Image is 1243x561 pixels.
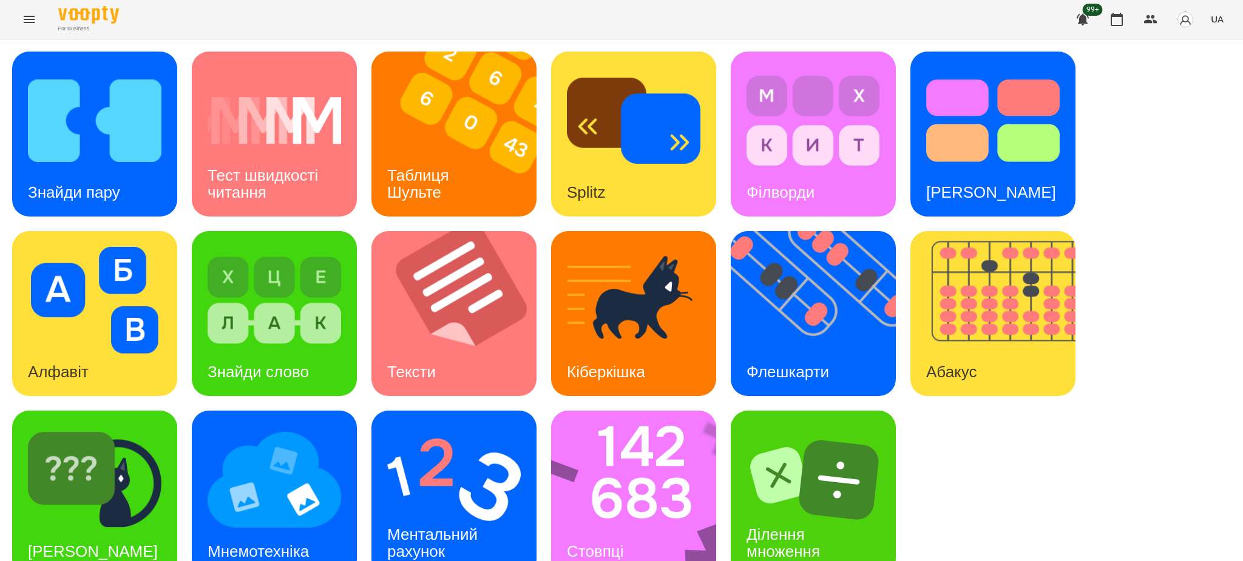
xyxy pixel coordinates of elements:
[28,363,89,381] h3: Алфавіт
[15,5,44,34] button: Menu
[371,231,537,396] a: ТекстиТексти
[567,363,645,381] h3: Кіберкішка
[208,67,341,174] img: Тест швидкості читання
[926,183,1056,201] h3: [PERSON_NAME]
[910,231,1075,396] a: АбакусАбакус
[567,183,606,201] h3: Splitz
[208,542,309,560] h3: Мнемотехніка
[747,525,820,560] h3: Ділення множення
[731,231,896,396] a: ФлешкартиФлешкарти
[387,166,453,201] h3: Таблиця Шульте
[551,231,716,396] a: КіберкішкаКіберкішка
[387,363,436,381] h3: Тексти
[926,363,977,381] h3: Абакус
[1206,8,1228,30] button: UA
[731,52,896,217] a: ФілвордиФілворди
[1211,13,1224,25] span: UA
[747,426,880,533] img: Ділення множення
[192,52,357,217] a: Тест швидкості читанняТест швидкості читання
[28,247,161,354] img: Алфавіт
[731,231,911,396] img: Флешкарти
[926,67,1060,174] img: Тест Струпа
[747,183,815,201] h3: Філворди
[58,25,119,33] span: For Business
[28,67,161,174] img: Знайди пару
[747,67,880,174] img: Філворди
[747,363,829,381] h3: Флешкарти
[28,426,161,533] img: Знайди Кіберкішку
[12,231,177,396] a: АлфавітАлфавіт
[12,52,177,217] a: Знайди паруЗнайди пару
[371,231,552,396] img: Тексти
[192,231,357,396] a: Знайди словоЗнайди слово
[208,166,322,201] h3: Тест швидкості читання
[208,363,309,381] h3: Знайди слово
[371,52,552,217] img: Таблиця Шульте
[567,247,700,354] img: Кіберкішка
[208,426,341,533] img: Мнемотехніка
[387,525,482,560] h3: Ментальний рахунок
[551,52,716,217] a: SplitzSplitz
[371,52,537,217] a: Таблиця ШультеТаблиця Шульте
[28,183,120,201] h3: Знайди пару
[387,426,521,533] img: Ментальний рахунок
[567,542,623,560] h3: Стовпці
[910,52,1075,217] a: Тест Струпа[PERSON_NAME]
[1177,11,1194,28] img: avatar_s.png
[567,67,700,174] img: Splitz
[28,542,158,560] h3: [PERSON_NAME]
[910,231,1091,396] img: Абакус
[1083,4,1103,16] span: 99+
[58,6,119,24] img: Voopty Logo
[208,247,341,354] img: Знайди слово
